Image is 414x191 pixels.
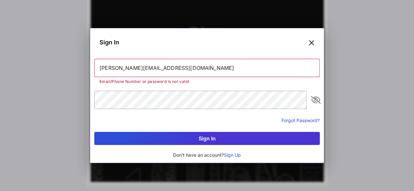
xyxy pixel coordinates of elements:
[224,151,241,159] button: Sign Up
[281,117,320,124] button: Forgot Password?
[94,59,320,77] input: Email or Phone Number
[312,96,320,104] i: appended action
[94,132,320,145] button: Sign In
[99,38,119,47] span: Sign In
[99,80,315,84] div: Email/Phone Number or password is not valid
[94,151,320,159] div: Don't have an account?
